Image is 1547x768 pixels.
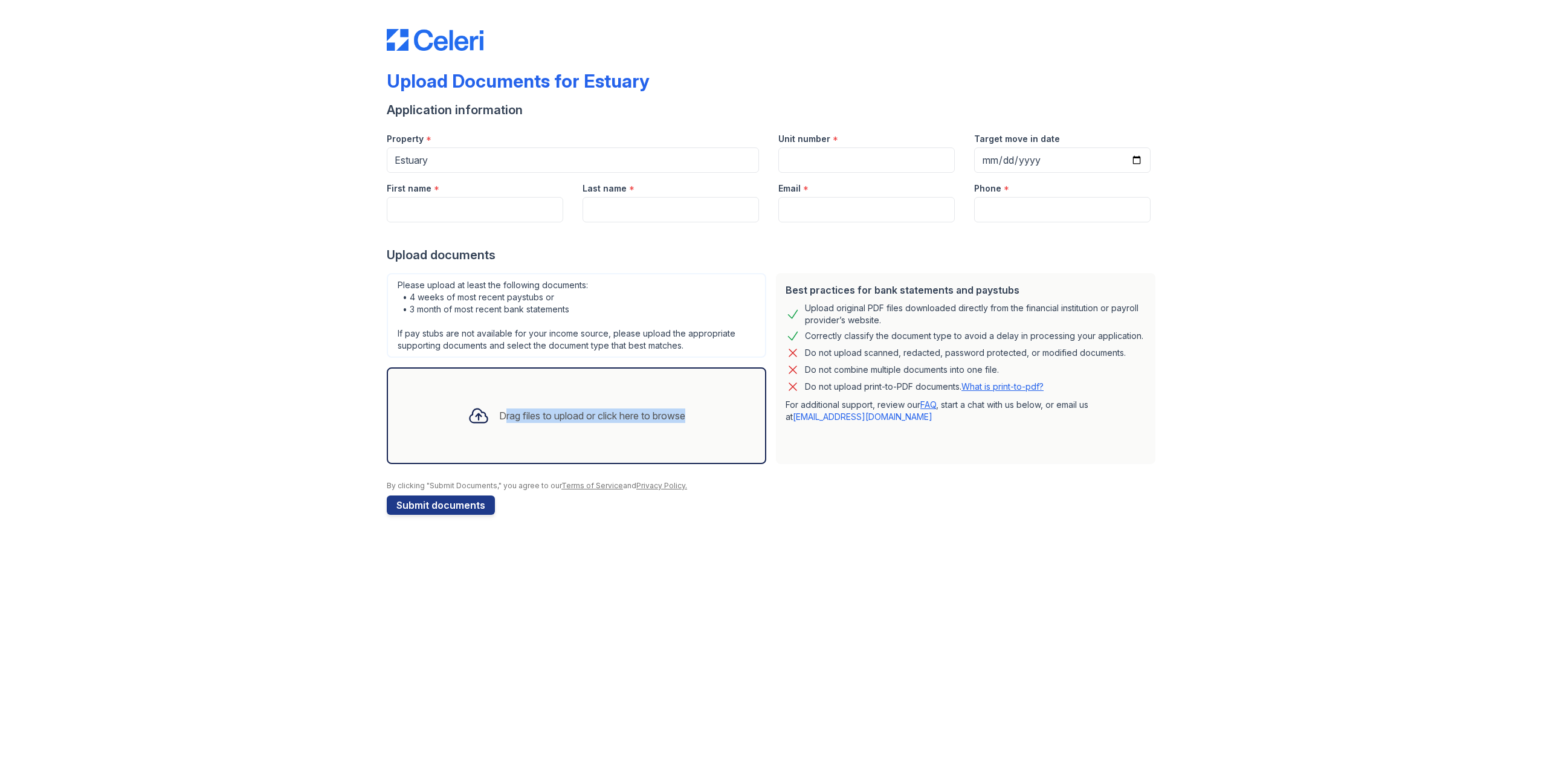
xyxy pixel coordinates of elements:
[805,302,1146,326] div: Upload original PDF files downloaded directly from the financial institution or payroll provider’...
[387,70,650,92] div: Upload Documents for Estuary
[387,481,1160,491] div: By clicking "Submit Documents," you agree to our and
[805,329,1143,343] div: Correctly classify the document type to avoid a delay in processing your application.
[387,133,424,145] label: Property
[583,182,627,195] label: Last name
[561,481,623,490] a: Terms of Service
[805,346,1126,360] div: Do not upload scanned, redacted, password protected, or modified documents.
[778,133,830,145] label: Unit number
[974,133,1060,145] label: Target move in date
[499,408,685,423] div: Drag files to upload or click here to browse
[387,29,483,51] img: CE_Logo_Blue-a8612792a0a2168367f1c8372b55b34899dd931a85d93a1a3d3e32e68fde9ad4.png
[387,182,431,195] label: First name
[786,399,1146,423] p: For additional support, review our , start a chat with us below, or email us at
[793,411,932,422] a: [EMAIL_ADDRESS][DOMAIN_NAME]
[387,273,766,358] div: Please upload at least the following documents: • 4 weeks of most recent paystubs or • 3 month of...
[961,381,1044,392] a: What is print-to-pdf?
[974,182,1001,195] label: Phone
[786,283,1146,297] div: Best practices for bank statements and paystubs
[778,182,801,195] label: Email
[805,363,999,377] div: Do not combine multiple documents into one file.
[920,399,936,410] a: FAQ
[636,481,687,490] a: Privacy Policy.
[387,102,1160,118] div: Application information
[805,381,1044,393] p: Do not upload print-to-PDF documents.
[387,247,1160,263] div: Upload documents
[387,495,495,515] button: Submit documents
